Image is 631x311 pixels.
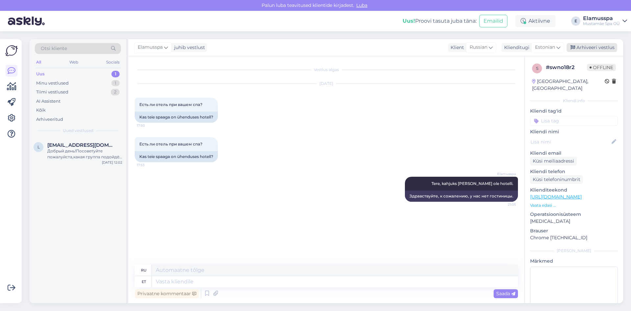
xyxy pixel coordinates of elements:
[530,187,618,194] p: Klienditeekond
[403,18,415,24] b: Uus!
[530,258,618,265] p: Märkmed
[111,71,120,77] div: 1
[105,58,121,66] div: Socials
[41,45,67,52] span: Otsi kliente
[530,202,618,208] p: Vaata edasi ...
[496,291,515,297] span: Saada
[530,234,618,241] p: Chrome [TECHNICAL_ID]
[530,150,618,157] p: Kliendi email
[530,128,618,135] p: Kliendi nimi
[36,98,60,105] div: AI Assistent
[530,138,610,145] input: Lisa nimi
[172,44,205,51] div: juhib vestlust
[135,112,218,123] div: Kas teie spaaga on ühenduses hotell?
[530,116,618,126] input: Lisa tag
[535,44,555,51] span: Estonian
[47,148,122,160] div: Добрый день!Посоветуйте пожалуйста,какая группа подойдёт ,артроз 3 степени для суставов.Плавать н...
[142,276,146,287] div: et
[515,15,555,27] div: Aktiivne
[102,160,122,165] div: [DATE] 12:02
[135,151,218,162] div: Kas teie spaaga on ühenduses hotell?
[111,89,120,95] div: 2
[36,71,45,77] div: Uus
[432,181,513,186] span: Tere, kahjuks [PERSON_NAME] ole hotelli.
[63,128,93,134] span: Uued vestlused
[583,21,620,26] div: Mustamäe Spa OÜ
[37,144,40,149] span: l
[479,15,507,27] button: Emailid
[470,44,487,51] span: Russian
[530,98,618,104] div: Kliendi info
[530,218,618,225] p: [MEDICAL_DATA]
[530,211,618,218] p: Operatsioonisüsteem
[137,163,161,168] span: 17:53
[138,44,163,51] span: Elamusspa
[530,168,618,175] p: Kliendi telefon
[135,67,518,73] div: Vestlus algas
[583,16,620,21] div: Elamusspa
[5,44,18,57] img: Askly Logo
[502,44,529,51] div: Klienditugi
[532,78,605,92] div: [GEOGRAPHIC_DATA], [GEOGRAPHIC_DATA]
[36,80,69,87] div: Minu vestlused
[403,17,477,25] div: Proovi tasuta juba täna:
[530,175,583,184] div: Küsi telefoninumbrit
[141,265,147,276] div: ru
[36,116,63,123] div: Arhiveeritud
[47,142,116,148] span: ljuem@hotmail.com
[36,89,68,95] div: Tiimi vestlused
[587,64,616,71] span: Offline
[546,64,587,71] div: # swno18r2
[530,227,618,234] p: Brauser
[135,81,518,87] div: [DATE]
[448,44,464,51] div: Klient
[571,16,580,26] div: E
[139,102,202,107] span: Есть ли отель при вашем спа?
[530,157,577,166] div: Küsi meiliaadressi
[530,194,582,200] a: [URL][DOMAIN_NAME]
[491,202,516,207] span: 21:05
[536,66,538,71] span: s
[567,43,617,52] div: Arhiveeri vestlus
[137,123,161,128] span: 17:50
[583,16,627,26] a: ElamusspaMustamäe Spa OÜ
[354,2,369,8] span: Luba
[111,80,120,87] div: 1
[405,191,518,202] div: Здравствуйте, к сожалению, у нас нет гостиницы.
[530,248,618,254] div: [PERSON_NAME]
[135,289,199,298] div: Privaatne kommentaar
[68,58,80,66] div: Web
[491,171,516,176] span: Elamusspa
[530,108,618,115] p: Kliendi tag'id
[139,142,202,146] span: Есть ли отель при вашем спа?
[35,58,42,66] div: All
[36,107,46,114] div: Kõik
